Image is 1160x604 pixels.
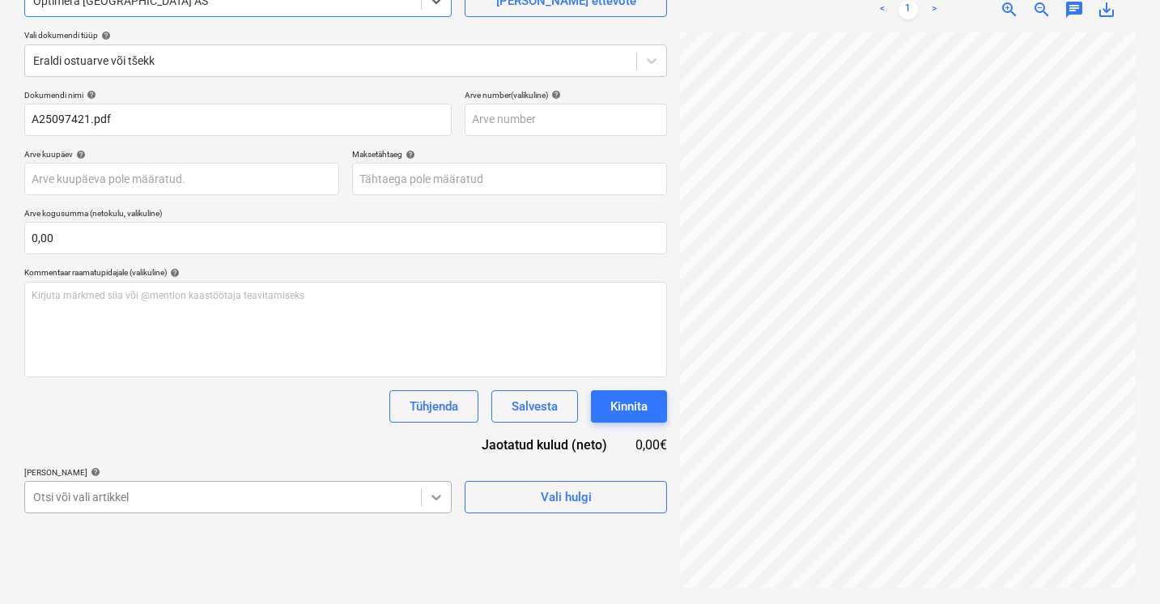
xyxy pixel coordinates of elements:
[167,268,180,278] span: help
[1079,526,1160,604] iframe: Chat Widget
[465,104,667,136] input: Arve number
[24,30,667,40] div: Vali dokumendi tüüp
[24,467,452,478] div: [PERSON_NAME]
[491,390,578,423] button: Salvesta
[98,31,111,40] span: help
[24,208,667,222] p: Arve kogusumma (netokulu, valikuline)
[73,150,86,160] span: help
[24,222,667,254] input: Arve kogusumma (netokulu, valikuline)
[402,150,415,160] span: help
[24,90,452,100] div: Dokumendi nimi
[610,396,648,417] div: Kinnita
[352,149,667,160] div: Maksetähtaeg
[457,436,633,454] div: Jaotatud kulud (neto)
[548,90,561,100] span: help
[389,390,478,423] button: Tühjenda
[465,481,667,513] button: Vali hulgi
[24,149,339,160] div: Arve kuupäev
[512,396,558,417] div: Salvesta
[24,163,339,195] input: Arve kuupäeva pole määratud.
[24,267,667,278] div: Kommentaar raamatupidajale (valikuline)
[24,104,452,136] input: Dokumendi nimi
[87,467,100,477] span: help
[633,436,667,454] div: 0,00€
[541,487,592,508] div: Vali hulgi
[83,90,96,100] span: help
[591,390,667,423] button: Kinnita
[352,163,667,195] input: Tähtaega pole määratud
[465,90,667,100] div: Arve number (valikuline)
[410,396,458,417] div: Tühjenda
